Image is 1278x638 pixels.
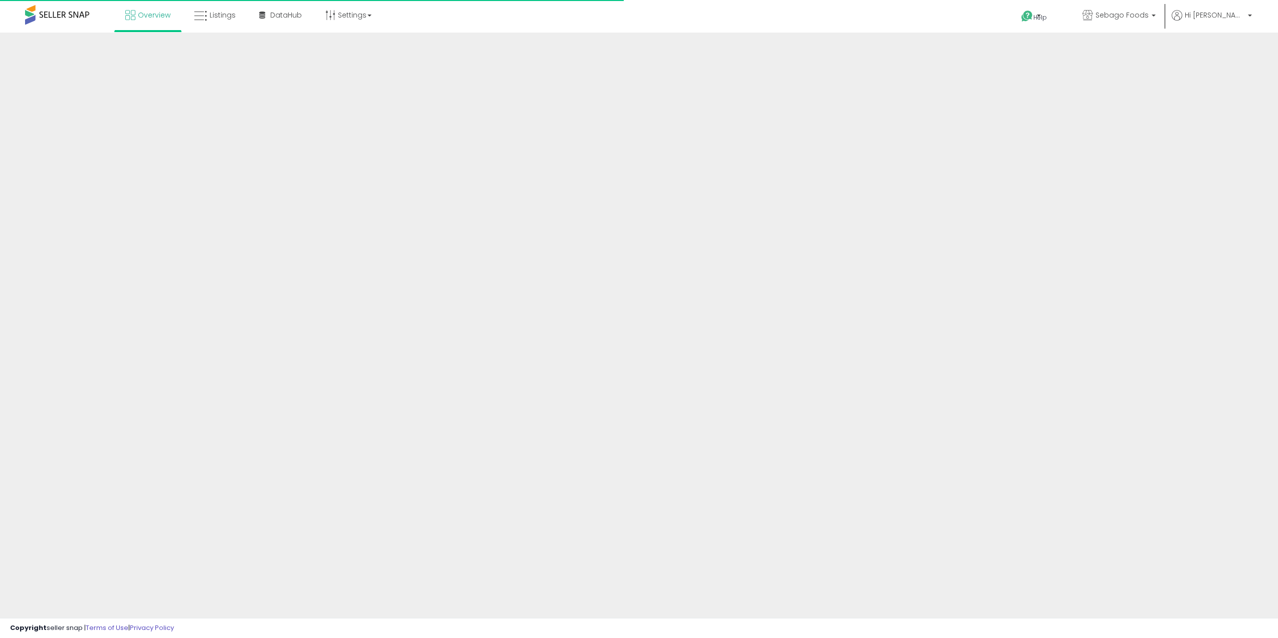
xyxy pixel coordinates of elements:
a: Hi [PERSON_NAME] [1172,10,1252,33]
span: DataHub [270,10,302,20]
span: Hi [PERSON_NAME] [1185,10,1245,20]
span: Help [1033,13,1047,22]
span: Listings [210,10,236,20]
i: Get Help [1021,10,1033,23]
a: Help [1013,3,1066,33]
span: Sebago Foods [1096,10,1149,20]
span: Overview [138,10,170,20]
